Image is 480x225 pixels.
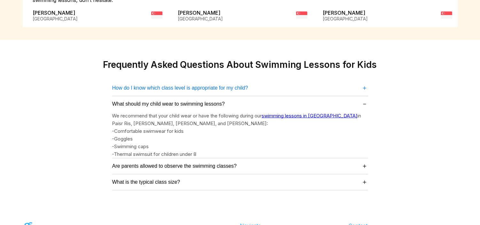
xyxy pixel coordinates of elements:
[103,59,377,70] h2: Frequently Asked Questions About Swimming Lessons for Kids
[112,113,262,119] span: We recommend that your child wear or have the following during our
[112,128,184,134] span: -Comfortable swimwear for kids
[323,16,368,21] div: [GEOGRAPHIC_DATA]
[112,143,149,149] span: -Swimming caps
[362,178,368,186] span: ＋
[112,84,368,92] button: How do I know which class level is appropriate for my child?＋
[362,100,368,108] span: －
[178,16,223,21] div: [GEOGRAPHIC_DATA]
[112,163,237,169] span: Are parents allowed to observe the swimming classes?
[112,101,225,107] span: What should my child wear to swimming lessons?
[296,10,307,21] img: flag
[112,162,368,170] button: Are parents allowed to observe the swimming classes?＋
[362,162,368,170] span: ＋
[33,16,78,21] div: [GEOGRAPHIC_DATA]
[112,151,197,157] span: -Thermal swimsuit for children under 8
[112,85,248,91] span: How do I know which class level is appropriate for my child?
[112,178,368,186] button: What is the typical class size?＋
[441,10,452,21] img: flag
[112,179,180,185] span: What is the typical class size?
[362,84,368,92] span: ＋
[262,113,358,119] a: swimming lessons in [GEOGRAPHIC_DATA]
[112,100,368,108] button: What should my child wear to swimming lessons?－
[178,10,223,22] div: [PERSON_NAME]
[112,136,133,142] span: -Goggles
[323,10,368,22] div: [PERSON_NAME]
[151,10,162,21] img: flag
[33,10,78,22] div: [PERSON_NAME]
